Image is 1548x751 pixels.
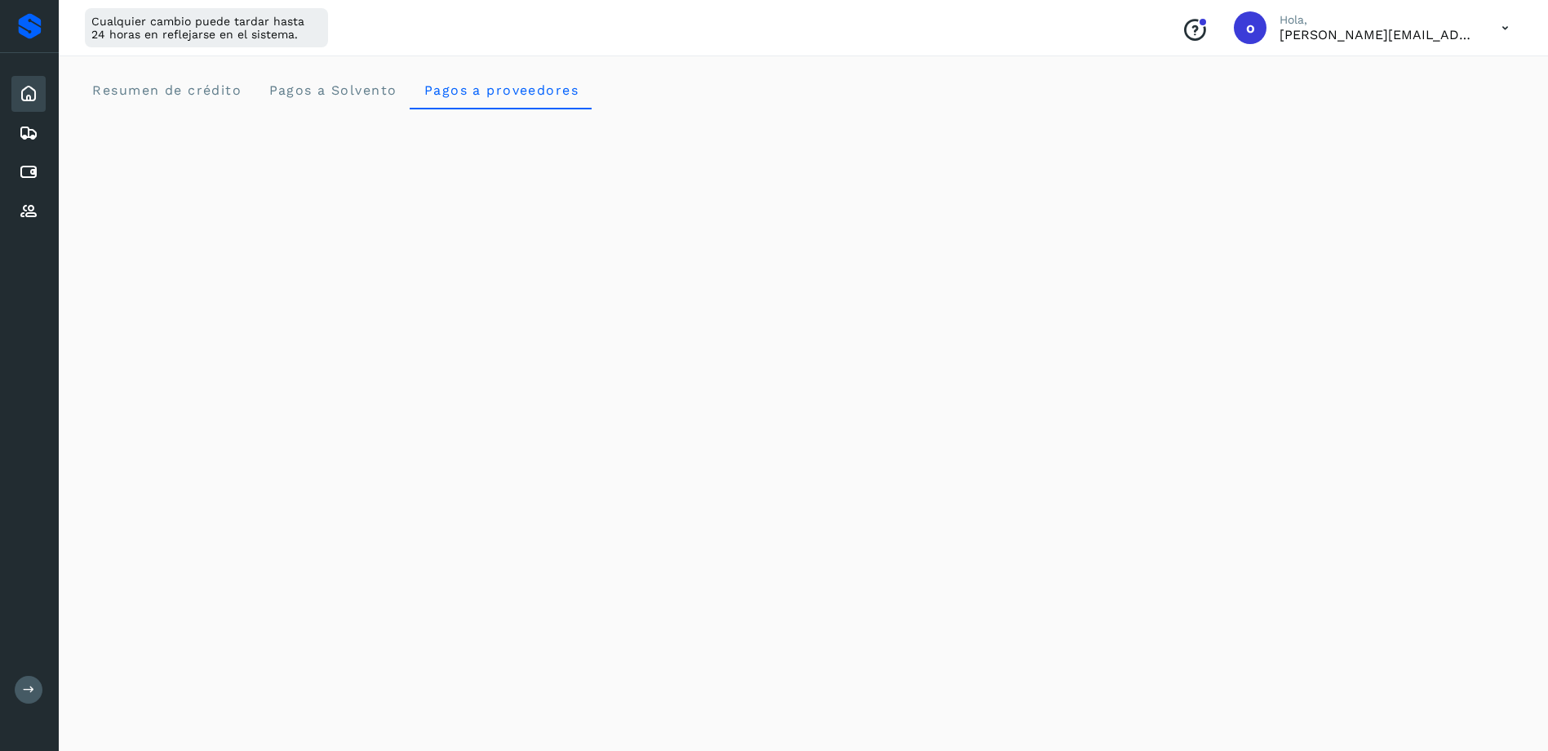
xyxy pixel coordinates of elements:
span: Pagos a Solvento [268,82,397,98]
div: Cualquier cambio puede tardar hasta 24 horas en reflejarse en el sistema. [85,8,328,47]
span: Pagos a proveedores [423,82,579,98]
div: Embarques [11,115,46,151]
p: obed.perez@clcsolutions.com.mx [1280,27,1475,42]
div: Proveedores [11,193,46,229]
div: Inicio [11,76,46,112]
span: Resumen de crédito [91,82,242,98]
div: Cuentas por pagar [11,154,46,190]
p: Hola, [1280,13,1475,27]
